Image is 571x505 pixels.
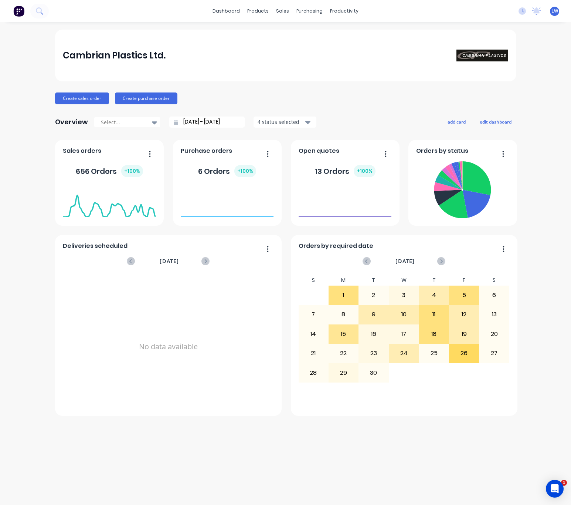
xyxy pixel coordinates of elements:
div: 20 [479,325,509,343]
button: Create purchase order [115,92,177,104]
div: 28 [299,363,328,382]
div: 656 Orders [76,165,143,177]
button: add card [443,117,470,127]
div: Overview [55,115,88,129]
div: 1 [329,286,358,304]
span: Sales orders [63,147,101,155]
div: 26 [449,344,479,363]
div: 17 [389,325,419,343]
div: sales [272,6,293,17]
div: 6 Orders [198,165,256,177]
span: Purchase orders [181,147,232,155]
div: 18 [419,325,449,343]
div: M [329,275,359,286]
div: 4 [419,286,449,304]
div: F [449,275,479,286]
div: W [389,275,419,286]
span: 1 [561,480,567,486]
div: 29 [329,363,358,382]
div: No data available [63,275,273,418]
div: 13 Orders [315,165,375,177]
span: Deliveries scheduled [63,242,128,250]
div: 22 [329,344,358,363]
span: [DATE] [395,257,415,265]
div: S [298,275,329,286]
div: 2 [359,286,388,304]
div: 14 [299,325,328,343]
div: + 100 % [354,165,375,177]
div: 23 [359,344,388,363]
div: 11 [419,305,449,324]
div: S [479,275,509,286]
div: T [358,275,389,286]
div: products [244,6,272,17]
div: 30 [359,363,388,382]
div: 3 [389,286,419,304]
div: 16 [359,325,388,343]
div: 15 [329,325,358,343]
span: Orders by status [416,147,468,155]
div: 5 [449,286,479,304]
div: productivity [326,6,362,17]
div: 24 [389,344,419,363]
div: + 100 % [234,165,256,177]
span: Open quotes [299,147,339,155]
div: 7 [299,305,328,324]
div: 19 [449,325,479,343]
div: Open Intercom Messenger [546,480,564,498]
div: 9 [359,305,388,324]
div: Cambrian Plastics Ltd. [63,48,166,63]
span: [DATE] [160,257,179,265]
div: purchasing [293,6,326,17]
div: 13 [479,305,509,324]
div: 4 status selected [258,118,304,126]
a: dashboard [209,6,244,17]
div: 12 [449,305,479,324]
span: Orders by required date [299,242,373,250]
div: 27 [479,344,509,363]
button: Create sales order [55,92,109,104]
div: 21 [299,344,328,363]
div: 8 [329,305,358,324]
img: Factory [13,6,24,17]
div: T [419,275,449,286]
div: 10 [389,305,419,324]
div: + 100 % [121,165,143,177]
div: 6 [479,286,509,304]
span: LW [551,8,558,14]
img: Cambrian Plastics Ltd. [456,50,508,61]
button: edit dashboard [475,117,516,127]
button: 4 status selected [254,117,316,128]
div: 25 [419,344,449,363]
